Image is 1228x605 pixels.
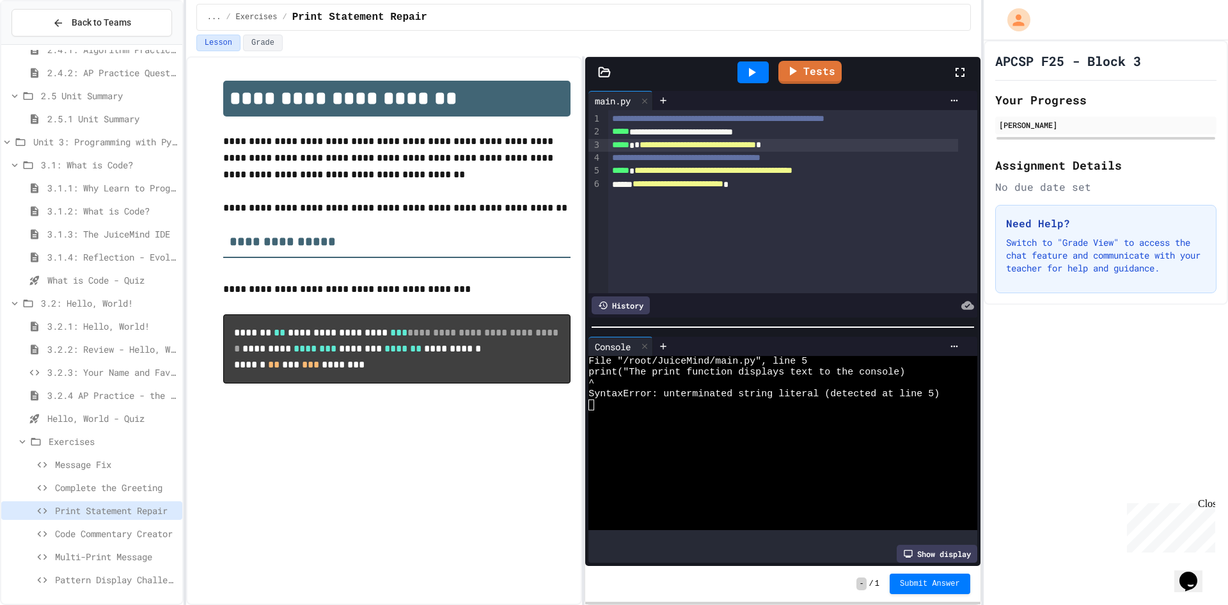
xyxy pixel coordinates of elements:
span: 3.2: Hello, World! [41,296,177,310]
span: 3.2.2: Review - Hello, World! [47,343,177,356]
span: / [226,12,230,22]
span: / [282,12,287,22]
span: Pattern Display Challenge [55,573,177,586]
span: 1 [875,579,879,589]
div: Show display [897,545,977,563]
div: Chat with us now!Close [5,5,88,81]
span: Print Statement Repair [55,504,177,517]
span: ^ [588,378,594,389]
span: 2.5 Unit Summary [41,89,177,102]
div: History [592,296,650,314]
span: Print Statement Repair [292,10,427,25]
a: Tests [778,61,842,84]
span: Complete the Greeting [55,481,177,494]
span: 2.4.1: Algorithm Practice Exercises [47,43,177,56]
h2: Your Progress [995,91,1216,109]
div: main.py [588,91,653,110]
div: main.py [588,94,637,108]
div: 2 [588,125,601,138]
button: Grade [243,35,283,51]
iframe: chat widget [1122,498,1215,553]
div: 4 [588,152,601,165]
span: 3.1.2: What is Code? [47,204,177,218]
span: 3.2.3: Your Name and Favorite Movie [47,366,177,379]
span: ... [207,12,221,22]
div: 6 [588,178,601,191]
span: 3.2.4 AP Practice - the DISPLAY Procedure [47,389,177,402]
iframe: chat widget [1174,554,1215,592]
span: Code Commentary Creator [55,527,177,540]
div: [PERSON_NAME] [999,119,1213,131]
div: 5 [588,165,601,177]
div: My Account [994,5,1034,35]
h3: Need Help? [1006,216,1206,231]
span: 2.4.2: AP Practice Questions [47,66,177,79]
span: Message Fix [55,458,177,471]
span: - [856,577,866,590]
span: Unit 3: Programming with Python [33,135,177,149]
div: 1 [588,113,601,125]
span: File "/root/JuiceMind/main.py", line 5 [588,356,807,367]
span: Exercises [49,435,177,448]
span: 3.1: What is Code? [41,158,177,172]
div: Console [588,337,653,356]
button: Lesson [196,35,240,51]
div: Console [588,340,637,353]
span: 3.1.3: The JuiceMind IDE [47,227,177,241]
span: 2.5.1 Unit Summary [47,112,177,125]
span: 3.1.4: Reflection - Evolving Technology [47,250,177,264]
span: Back to Teams [72,16,131,29]
span: Exercises [236,12,278,22]
span: Multi-Print Message [55,550,177,563]
span: / [869,579,874,589]
p: Switch to "Grade View" to access the chat feature and communicate with your teacher for help and ... [1006,236,1206,275]
span: What is Code - Quiz [47,273,177,287]
h2: Assignment Details [995,156,1216,174]
span: Submit Answer [900,579,960,589]
span: print("The print function displays text to the console) [588,367,905,378]
span: Hello, World - Quiz [47,412,177,425]
span: SyntaxError: unterminated string literal (detected at line 5) [588,389,940,399]
h1: APCSP F25 - Block 3 [995,52,1141,70]
span: 3.2.1: Hello, World! [47,319,177,333]
span: 3.1.1: Why Learn to Program? [47,181,177,195]
button: Submit Answer [890,574,970,594]
div: No due date set [995,179,1216,195]
div: 3 [588,139,601,152]
button: Back to Teams [12,9,172,36]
